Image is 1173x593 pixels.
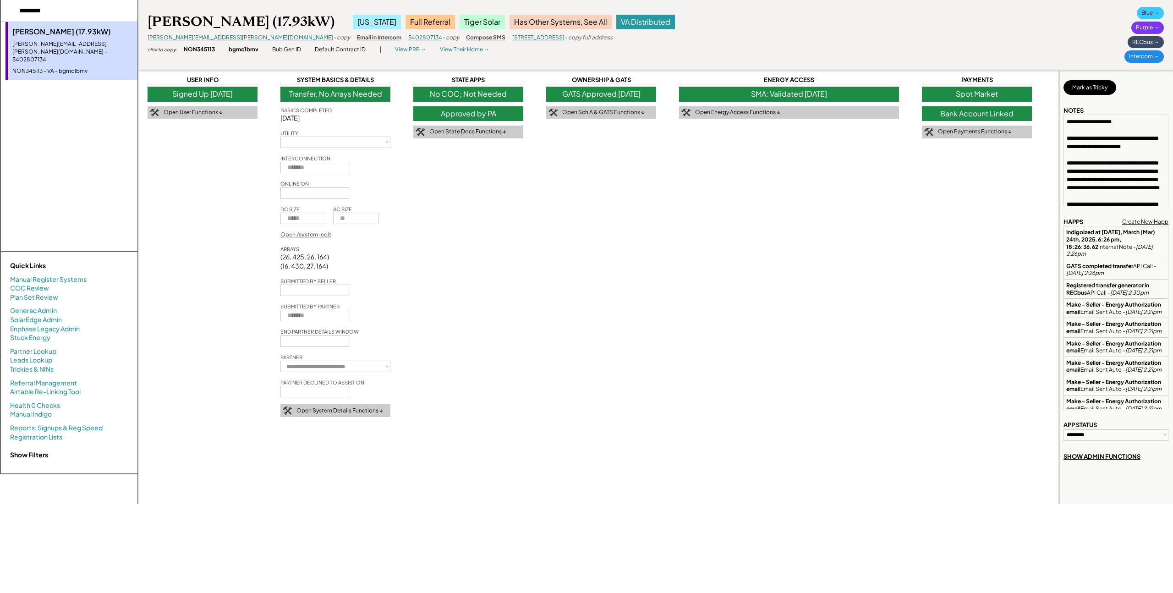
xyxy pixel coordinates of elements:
[10,333,50,342] a: Stuck Energy
[1066,229,1156,250] strong: Indigoized at [DATE], March (Mar) 24th, 2025, 6:26 pm, 18:26:36.62
[10,306,57,315] a: Generac Admin
[280,107,332,114] div: BASICS COMPLETED
[1063,106,1084,115] div: NOTES
[1063,80,1116,95] button: Mark as Tricky
[280,155,330,162] div: INTERCONNECTION
[148,76,258,84] div: USER INFO
[1137,7,1164,19] div: Blue →
[1066,379,1162,393] strong: Make - Seller - Energy Authorization email
[280,354,302,361] div: PARTNER
[442,34,459,42] div: - copy
[681,109,691,117] img: tool-icon.png
[429,128,506,136] div: Open State Docs Functions ↓
[616,15,675,29] div: VA Distributed
[10,347,56,356] a: Partner Lookup
[565,34,613,42] div: - copy full address
[10,261,102,270] div: Quick Links
[12,27,133,37] div: [PERSON_NAME] (17.93kW)
[546,76,656,84] div: OWNERSHIP & GATS
[695,109,780,116] div: Open Energy Access Functions ↓
[10,410,52,419] a: Manual Indigo
[1124,50,1164,63] div: Intercom →
[280,328,359,335] div: END PARTNER DETAILS WINDOW
[10,450,48,459] strong: Show Filters
[280,278,336,285] div: SUBMITTED BY SELLER
[150,109,159,117] img: tool-icon.png
[10,379,77,388] a: Referral Management
[1125,328,1162,335] em: [DATE] 2:21pm
[1131,22,1164,34] div: Purple →
[413,106,523,121] div: Approved by PA
[1125,385,1162,392] em: [DATE] 2:21pm
[148,87,258,101] div: Signed Up [DATE]
[1066,269,1104,276] em: [DATE] 2:26pm
[1066,359,1166,373] div: Email Sent Auto -
[10,293,58,302] a: Plan Set Review
[1110,289,1149,296] em: [DATE] 2:30pm
[280,231,331,239] div: Open /system-edit
[280,114,390,123] div: [DATE]
[280,130,298,137] div: UTILITY
[296,407,383,415] div: Open System Details Functions ↓
[466,34,505,42] div: Compose SMS
[10,275,87,284] a: Manual Register Systems
[512,34,565,41] a: [STREET_ADDRESS]
[280,206,300,213] div: DC SIZE
[280,303,340,310] div: SUBMITTED BY PARTNER
[1128,36,1164,49] div: RECbus →
[413,76,523,84] div: STATE APPS
[922,106,1032,121] div: Bank Account Linked
[1125,308,1162,315] em: [DATE] 2:21pm
[548,109,558,117] img: tool-icon.png
[1066,263,1166,277] div: API Call -
[164,109,223,116] div: Open User Functions ↓
[562,109,645,116] div: Open Sch A & GATS Functions ↓
[1066,229,1166,257] div: Internal Note -
[1066,301,1166,315] div: Email Sent Auto -
[1066,282,1150,296] strong: Registered transfer generator in RECbus
[1063,452,1140,461] div: SHOW ADMIN FUNCTIONS
[379,45,381,54] div: |
[1063,421,1097,429] div: APP STATUS
[413,87,523,101] div: No COC; Not Needed
[10,356,52,365] a: Leads Lookup
[10,324,80,334] a: Enphase Legacy Admin
[353,15,401,29] div: [US_STATE]
[1066,359,1162,373] strong: Make - Seller - Energy Authorization email
[1066,243,1154,258] em: [DATE] 2:26pm
[460,15,505,29] div: Tiger Solar
[10,365,54,374] a: Trickies & NINs
[10,284,49,293] a: COC Review
[406,15,455,29] div: Full Referral
[1066,301,1162,315] strong: Make - Seller - Energy Authorization email
[10,387,81,396] a: Airtable Re-Linking Tool
[148,46,177,53] div: click to copy:
[280,87,390,101] div: Transfer, No Arrays Needed
[333,206,352,213] div: AC SIZE
[315,46,366,54] div: Default Contract ID
[679,76,899,84] div: ENERGY ACCESS
[1066,398,1166,412] div: Email Sent Auto -
[280,76,390,84] div: SYSTEM BASICS & DETAILS
[280,246,299,253] div: ARRAYS
[148,34,333,41] a: [PERSON_NAME][EMAIL_ADDRESS][PERSON_NAME][DOMAIN_NAME]
[1063,218,1083,226] div: HAPPS
[10,401,60,410] a: Health 0 Checks
[148,13,334,31] div: [PERSON_NAME] (17.93kW)
[1066,320,1166,335] div: Email Sent Auto -
[938,128,1012,136] div: Open Payments Functions ↓
[1066,398,1162,412] strong: Make - Seller - Energy Authorization email
[280,180,309,187] div: ONLINE ON
[510,15,612,29] div: Has Other Systems, See All
[1066,282,1166,296] div: API Call -
[1125,347,1162,354] em: [DATE] 2:21pm
[10,423,103,433] a: Reports: Signups & Reg Speed
[408,34,442,41] a: 5402807134
[546,87,656,101] div: GATS Approved [DATE]
[1066,340,1162,354] strong: Make - Seller - Energy Authorization email
[924,128,933,136] img: tool-icon.png
[1066,340,1166,354] div: Email Sent Auto -
[1066,379,1166,393] div: Email Sent Auto -
[679,87,899,101] div: SMA: Validated [DATE]
[184,46,215,54] div: NON345113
